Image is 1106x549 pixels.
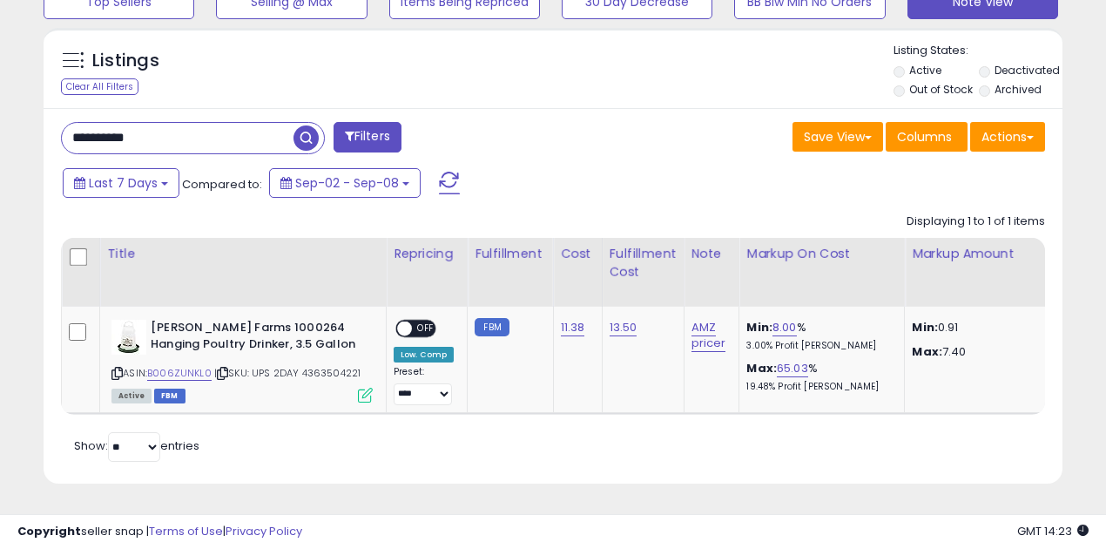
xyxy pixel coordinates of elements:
[334,122,401,152] button: Filters
[412,322,440,336] span: OFF
[226,523,302,539] a: Privacy Policy
[912,344,1056,360] p: 7.40
[912,319,938,335] strong: Min:
[92,49,159,73] h5: Listings
[746,360,777,376] b: Max:
[214,366,361,380] span: | SKU: UPS 2DAY 4363504221
[154,389,185,403] span: FBM
[739,238,905,307] th: The percentage added to the cost of goods (COGS) that forms the calculator for Min & Max prices.
[912,245,1062,263] div: Markup Amount
[475,245,545,263] div: Fulfillment
[894,43,1062,59] p: Listing States:
[61,78,138,95] div: Clear All Filters
[1017,523,1089,539] span: 2025-09-17 14:23 GMT
[394,366,454,405] div: Preset:
[107,245,379,263] div: Title
[909,63,941,78] label: Active
[151,320,362,356] b: [PERSON_NAME] Farms 1000264 Hanging Poultry Drinker, 3.5 Gallon
[111,389,152,403] span: All listings currently available for purchase on Amazon
[777,360,808,377] a: 65.03
[907,213,1045,230] div: Displaying 1 to 1 of 1 items
[746,320,891,352] div: %
[269,168,421,198] button: Sep-02 - Sep-08
[746,340,891,352] p: 3.00% Profit [PERSON_NAME]
[394,347,454,363] div: Low. Comp
[74,437,199,454] span: Show: entries
[909,82,973,97] label: Out of Stock
[995,82,1042,97] label: Archived
[475,318,509,336] small: FBM
[691,245,732,263] div: Note
[912,320,1056,335] p: 0.91
[897,128,952,146] span: Columns
[995,63,1060,78] label: Deactivated
[772,319,797,336] a: 8.00
[792,122,883,152] button: Save View
[394,245,460,263] div: Repricing
[746,245,897,263] div: Markup on Cost
[886,122,968,152] button: Columns
[610,245,677,281] div: Fulfillment Cost
[147,366,212,381] a: B006ZUNKL0
[561,319,585,336] a: 11.38
[149,523,223,539] a: Terms of Use
[610,319,637,336] a: 13.50
[111,320,146,355] img: 31SZlqnCPNL._SL40_.jpg
[17,524,302,540] div: seller snap | |
[561,245,595,263] div: Cost
[746,381,891,393] p: 19.48% Profit [PERSON_NAME]
[912,343,942,360] strong: Max:
[63,168,179,198] button: Last 7 Days
[746,319,772,335] b: Min:
[295,174,399,192] span: Sep-02 - Sep-08
[17,523,81,539] strong: Copyright
[970,122,1045,152] button: Actions
[111,320,373,401] div: ASIN:
[89,174,158,192] span: Last 7 Days
[746,361,891,393] div: %
[182,176,262,193] span: Compared to:
[691,319,726,352] a: AMZ pricer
